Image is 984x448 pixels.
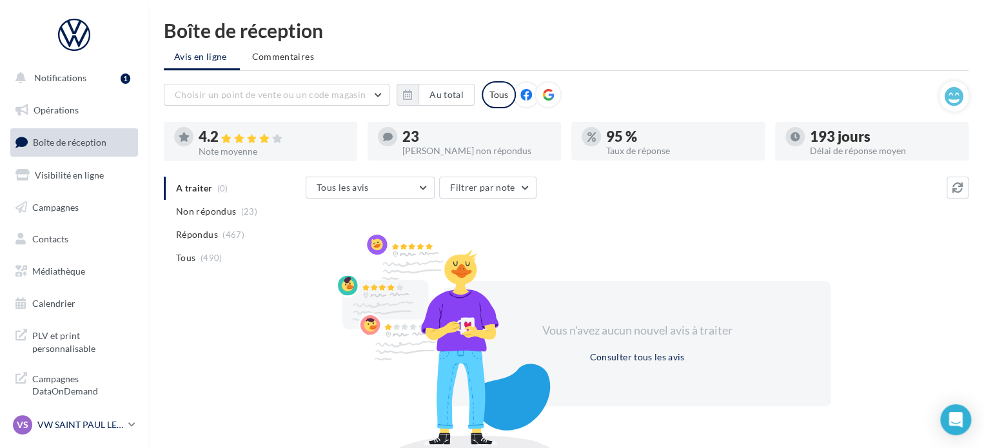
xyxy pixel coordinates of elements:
span: Répondus [176,228,218,241]
span: Contacts [32,233,68,244]
button: Choisir un point de vente ou un code magasin [164,84,389,106]
div: Open Intercom Messenger [940,404,971,435]
button: Au total [397,84,475,106]
span: Campagnes DataOnDemand [32,370,133,398]
button: Tous les avis [306,177,435,199]
div: 95 % [606,130,754,144]
a: Campagnes [8,194,141,221]
span: Visibilité en ligne [35,170,104,180]
div: Tous [482,81,516,108]
span: (467) [222,229,244,240]
button: Notifications 1 [8,64,135,92]
button: Consulter tous les avis [584,349,689,365]
a: Contacts [8,226,141,253]
a: Boîte de réception [8,128,141,156]
span: Calendrier [32,298,75,309]
span: VS [17,418,28,431]
span: (490) [201,253,222,263]
span: Opérations [34,104,79,115]
div: 4.2 [199,130,347,144]
span: Tous les avis [317,182,369,193]
div: Taux de réponse [606,146,754,155]
a: VS VW SAINT PAUL LES DAX [10,413,138,437]
span: Médiathèque [32,266,85,277]
button: Filtrer par note [439,177,536,199]
div: Vous n'avez aucun nouvel avis à traiter [526,322,748,339]
div: Boîte de réception [164,21,969,40]
div: 1 [121,73,130,84]
span: PLV et print personnalisable [32,327,133,355]
span: Notifications [34,72,86,83]
a: Médiathèque [8,258,141,285]
p: VW SAINT PAUL LES DAX [37,418,123,431]
div: [PERSON_NAME] non répondus [402,146,551,155]
a: Opérations [8,97,141,124]
span: Tous [176,251,195,264]
button: Au total [418,84,475,106]
span: (23) [241,206,257,217]
div: 23 [402,130,551,144]
div: 193 jours [810,130,958,144]
span: Boîte de réception [33,137,106,148]
a: Campagnes DataOnDemand [8,365,141,403]
span: Commentaires [252,51,314,62]
a: Visibilité en ligne [8,162,141,189]
span: Choisir un point de vente ou un code magasin [175,89,366,100]
div: Note moyenne [199,147,347,156]
a: PLV et print personnalisable [8,322,141,360]
span: Campagnes [32,201,79,212]
span: Non répondus [176,205,236,218]
div: Délai de réponse moyen [810,146,958,155]
a: Calendrier [8,290,141,317]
